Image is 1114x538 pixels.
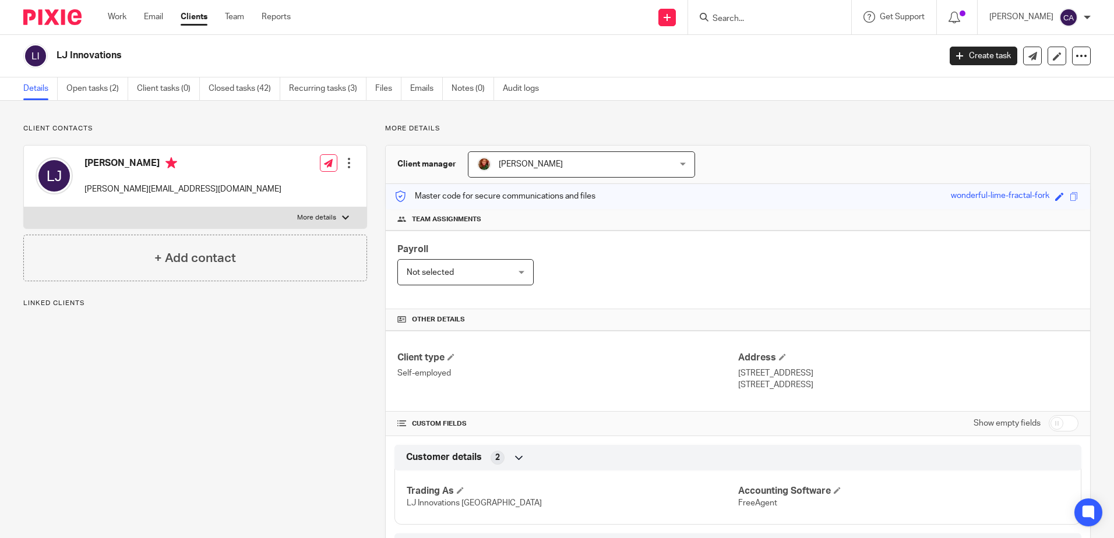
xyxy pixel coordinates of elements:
[407,499,542,507] span: LJ Innovations [GEOGRAPHIC_DATA]
[397,352,738,364] h4: Client type
[144,11,163,23] a: Email
[66,77,128,100] a: Open tasks (2)
[23,9,82,25] img: Pixie
[165,157,177,169] i: Primary
[385,124,1091,133] p: More details
[397,367,738,379] p: Self-employed
[738,485,1069,497] h4: Accounting Software
[154,249,236,267] h4: + Add contact
[36,157,73,194] img: svg%3E
[738,367,1078,379] p: [STREET_ADDRESS]
[397,245,428,254] span: Payroll
[452,77,494,100] a: Notes (0)
[880,13,925,21] span: Get Support
[1059,8,1078,27] img: svg%3E
[412,215,481,224] span: Team assignments
[394,190,595,202] p: Master code for secure communications and files
[410,77,443,100] a: Emails
[23,44,48,68] img: svg%3E
[289,77,366,100] a: Recurring tasks (3)
[297,213,336,222] p: More details
[495,452,500,463] span: 2
[974,417,1041,429] label: Show empty fields
[503,77,548,100] a: Audit logs
[397,158,456,170] h3: Client manager
[477,157,491,171] img: sallycropped.JPG
[397,419,738,429] h4: CUSTOM FIELDS
[711,14,816,24] input: Search
[738,379,1078,391] p: [STREET_ADDRESS]
[181,11,207,23] a: Clients
[989,11,1053,23] p: [PERSON_NAME]
[108,11,126,23] a: Work
[209,77,280,100] a: Closed tasks (42)
[499,160,563,168] span: [PERSON_NAME]
[23,124,367,133] p: Client contacts
[738,499,777,507] span: FreeAgent
[23,299,367,308] p: Linked clients
[57,49,757,62] h2: LJ Innovations
[262,11,291,23] a: Reports
[951,190,1049,203] div: wonderful-lime-fractal-fork
[407,485,738,497] h4: Trading As
[950,47,1017,65] a: Create task
[137,77,200,100] a: Client tasks (0)
[412,315,465,324] span: Other details
[407,268,454,277] span: Not selected
[406,451,482,463] span: Customer details
[225,11,244,23] a: Team
[84,157,281,172] h4: [PERSON_NAME]
[375,77,401,100] a: Files
[738,352,1078,364] h4: Address
[23,77,58,100] a: Details
[84,183,281,195] p: [PERSON_NAME][EMAIL_ADDRESS][DOMAIN_NAME]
